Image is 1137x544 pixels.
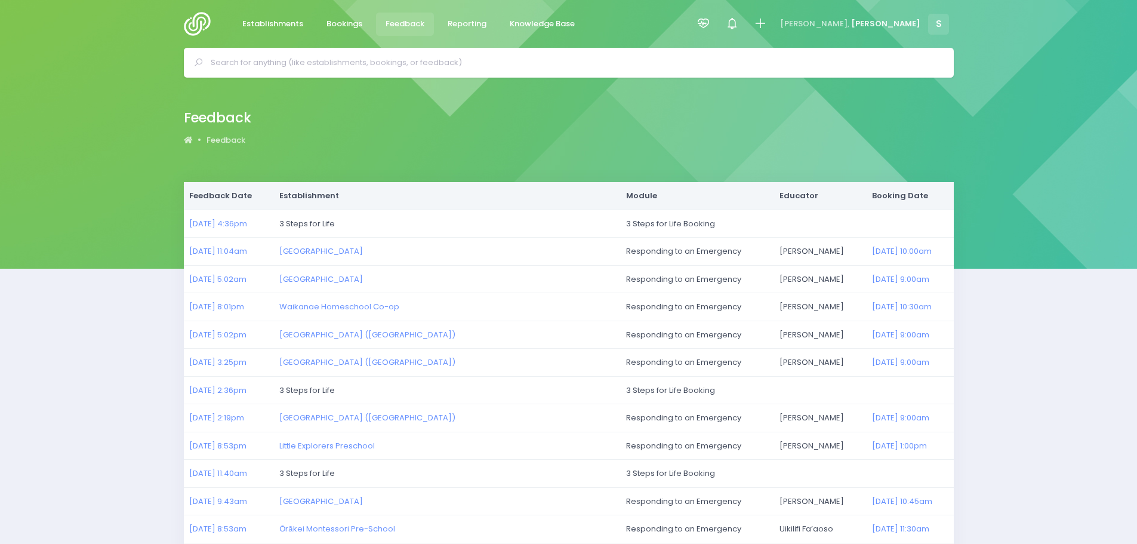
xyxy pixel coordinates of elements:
td: Responding to an Emergency [620,432,774,460]
th: Module [620,182,774,210]
span: [PERSON_NAME], [780,18,849,30]
td: [PERSON_NAME] [774,432,867,460]
td: [PERSON_NAME] [774,349,867,377]
a: [DATE] 5:02pm [189,329,246,340]
a: Bookings [317,13,372,36]
a: [DATE] 11:04am [189,245,247,257]
td: Responding to an Emergency [620,515,774,543]
img: Logo [184,12,218,36]
span: Bookings [326,18,362,30]
th: Establishment [274,182,620,210]
td: 3 Steps for Life Booking [620,460,954,488]
span: [PERSON_NAME] [851,18,920,30]
a: [GEOGRAPHIC_DATA] ([GEOGRAPHIC_DATA]) [279,356,455,368]
a: Establishments [233,13,313,36]
td: [PERSON_NAME] [774,404,867,432]
a: [DATE] 1:00pm [872,440,927,451]
a: Reporting [438,13,497,36]
span: Establishments [242,18,303,30]
td: Responding to an Emergency [620,349,774,377]
td: 3 Steps for Life Booking [620,376,954,404]
td: Responding to an Emergency [620,265,774,293]
a: [DATE] 9:43am [189,496,247,507]
a: [GEOGRAPHIC_DATA] ([GEOGRAPHIC_DATA]) [279,412,455,423]
td: Uikilifi Fa’aoso [774,515,867,543]
a: [GEOGRAPHIC_DATA] [279,273,363,285]
a: [GEOGRAPHIC_DATA] [279,245,363,257]
a: [DATE] 4:36pm [189,218,247,229]
td: [PERSON_NAME] [774,293,867,321]
td: Responding to an Emergency [620,321,774,349]
a: [DATE] 8:53pm [189,440,246,451]
td: Responding to an Emergency [620,238,774,266]
td: Responding to an Emergency [620,487,774,515]
td: [PERSON_NAME] [774,487,867,515]
span: S [928,14,949,35]
a: [DATE] 9:00am [872,329,929,340]
a: Feedback [207,134,245,146]
th: Booking Date [866,182,953,210]
a: [DATE] 9:00am [872,412,929,423]
td: [PERSON_NAME] [774,265,867,293]
span: Reporting [448,18,486,30]
a: [GEOGRAPHIC_DATA] ([GEOGRAPHIC_DATA]) [279,329,455,340]
a: [DATE] 10:45am [872,496,932,507]
span: 3 Steps for Life [279,385,335,396]
a: Knowledge Base [500,13,585,36]
a: [DATE] 5:02am [189,273,246,285]
td: Responding to an Emergency [620,404,774,432]
span: 3 Steps for Life [279,218,335,229]
span: Knowledge Base [510,18,575,30]
span: Feedback [386,18,424,30]
a: [DATE] 2:19pm [189,412,244,423]
span: 3 Steps for Life [279,468,335,479]
td: [PERSON_NAME] [774,321,867,349]
td: Responding to an Emergency [620,293,774,321]
a: Waikanae Homeschool Co-op [279,301,399,312]
a: Feedback [376,13,435,36]
a: [DATE] 2:36pm [189,385,246,396]
a: [DATE] 8:01pm [189,301,244,312]
h2: Feedback [184,110,251,126]
a: [DATE] 9:00am [872,273,929,285]
a: [DATE] 10:30am [872,301,932,312]
th: Feedback Date [184,182,274,210]
a: [DATE] 10:00am [872,245,932,257]
a: [DATE] 8:53am [189,523,246,534]
a: Ōrākei Montessori Pre-School [279,523,395,534]
a: [DATE] 9:00am [872,356,929,368]
td: 3 Steps for Life Booking [620,210,954,238]
a: [DATE] 11:40am [189,468,247,479]
td: [PERSON_NAME] [774,238,867,266]
input: Search for anything (like establishments, bookings, or feedback) [211,54,937,72]
a: [DATE] 3:25pm [189,356,246,368]
a: [GEOGRAPHIC_DATA] [279,496,363,507]
th: Educator [774,182,867,210]
a: Little Explorers Preschool [279,440,375,451]
a: [DATE] 11:30am [872,523,929,534]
